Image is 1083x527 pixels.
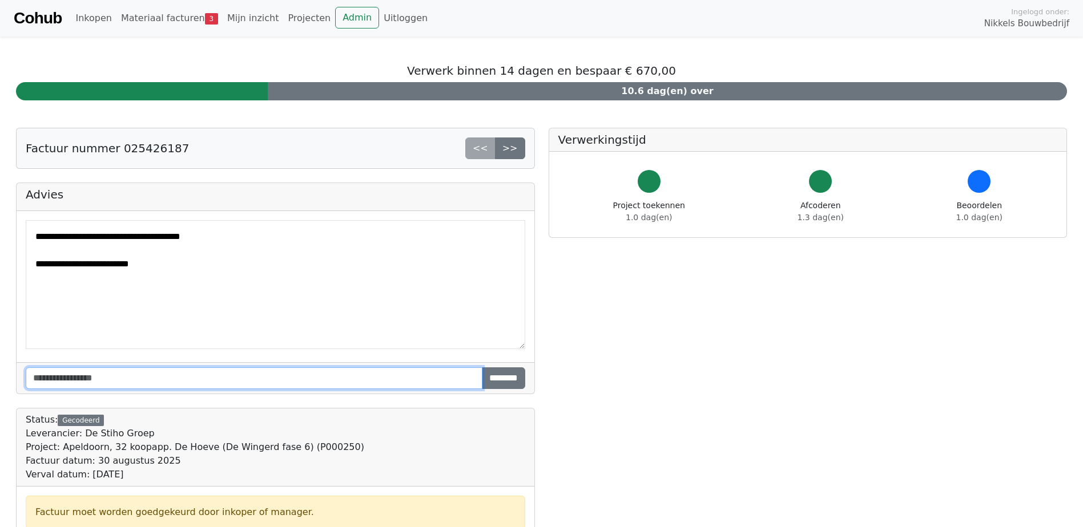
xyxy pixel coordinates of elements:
[26,413,364,481] div: Status:
[26,141,189,155] h5: Factuur nummer 025426187
[495,137,525,159] a: >>
[1011,6,1069,17] span: Ingelogd onder:
[116,7,223,30] a: Materiaal facturen3
[26,427,364,440] div: Leverancier: De Stiho Groep
[26,440,364,454] div: Project: Apeldoorn, 32 koopapp. De Hoeve (De Wingerd fase 6) (P000250)
[71,7,116,30] a: Inkopen
[379,7,432,30] a: Uitloggen
[223,7,284,30] a: Mijn inzicht
[26,454,364,468] div: Factuur datum: 30 augustus 2025
[558,133,1058,147] h5: Verwerkingstijd
[26,468,364,481] div: Verval datum: [DATE]
[335,7,379,29] a: Admin
[58,415,104,426] div: Gecodeerd
[798,200,844,224] div: Afcoderen
[984,17,1069,30] span: Nikkels Bouwbedrijf
[956,213,1003,222] span: 1.0 dag(en)
[283,7,335,30] a: Projecten
[26,188,525,201] h5: Advies
[956,200,1003,224] div: Beoordelen
[16,64,1067,78] h5: Verwerk binnen 14 dagen en bespaar € 670,00
[35,505,516,519] div: Factuur moet worden goedgekeurd door inkoper of manager.
[14,5,62,32] a: Cohub
[798,213,844,222] span: 1.3 dag(en)
[205,13,218,25] span: 3
[626,213,672,222] span: 1.0 dag(en)
[613,200,685,224] div: Project toekennen
[268,82,1067,100] div: 10.6 dag(en) over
